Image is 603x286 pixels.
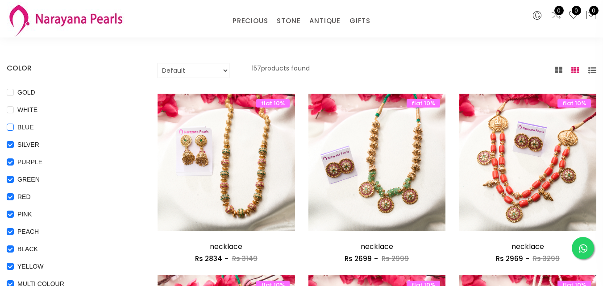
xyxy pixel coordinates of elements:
[361,241,393,252] a: necklace
[14,105,41,115] span: WHITE
[195,254,222,263] span: Rs 2834
[14,261,47,271] span: YELLOW
[14,157,46,167] span: PURPLE
[554,6,564,15] span: 0
[572,6,581,15] span: 0
[586,10,596,21] button: 0
[557,99,591,108] span: flat 10%
[309,14,341,28] a: ANTIQUE
[14,87,39,97] span: GOLD
[533,254,560,263] span: Rs 3299
[210,241,242,252] a: necklace
[233,14,268,28] a: PRECIOUS
[496,254,523,263] span: Rs 2969
[14,244,42,254] span: BLACK
[14,174,43,184] span: GREEN
[14,192,34,202] span: RED
[382,254,409,263] span: Rs 2999
[551,10,561,21] a: 0
[14,227,42,236] span: PEACH
[7,63,131,74] h4: COLOR
[512,241,544,252] a: necklace
[14,140,43,149] span: SILVER
[277,14,300,28] a: STONE
[407,99,440,108] span: flat 10%
[14,209,36,219] span: PINK
[252,63,310,78] p: 157 products found
[568,10,579,21] a: 0
[232,254,258,263] span: Rs 3149
[14,122,37,132] span: BLUE
[256,99,290,108] span: flat 10%
[589,6,599,15] span: 0
[345,254,372,263] span: Rs 2699
[349,14,370,28] a: GIFTS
